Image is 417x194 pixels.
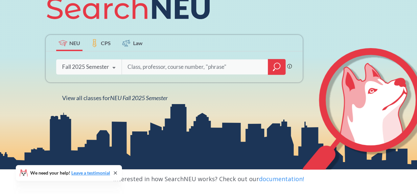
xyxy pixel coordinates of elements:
[62,94,168,101] span: View all classes for
[133,39,143,47] span: Law
[110,94,168,101] span: NEU Fall 2025 Semester
[101,39,111,47] span: CPS
[273,62,281,71] svg: magnifying glass
[62,63,109,70] div: Fall 2025 Semester
[259,175,304,183] a: documentation!
[268,59,286,75] div: magnifying glass
[127,60,264,74] input: Class, professor, course number, "phrase"
[69,39,80,47] span: NEU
